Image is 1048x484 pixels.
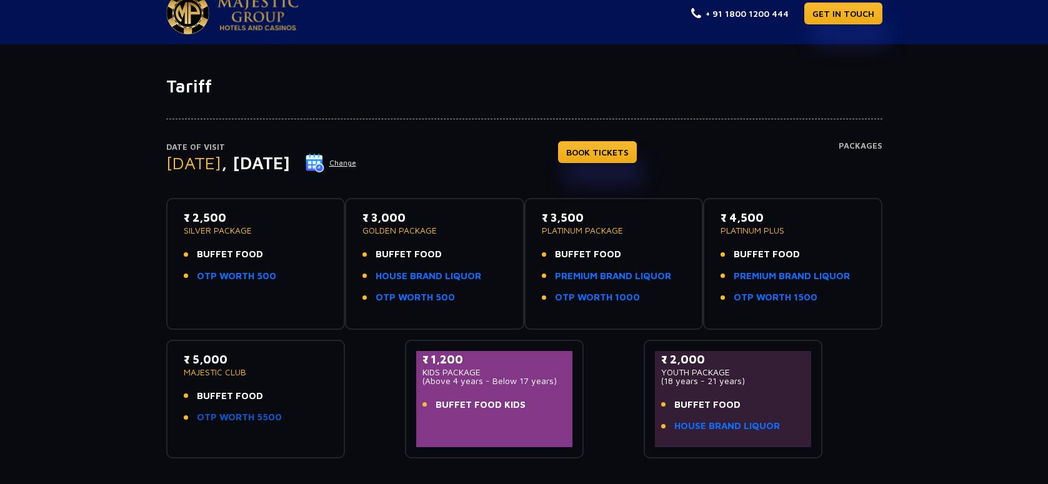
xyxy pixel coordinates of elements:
p: YOUTH PACKAGE [661,368,806,377]
a: HOUSE BRAND LIQUOR [674,419,780,433]
p: MAJESTIC CLUB [184,368,328,377]
p: SILVER PACKAGE [184,226,328,235]
p: ₹ 2,000 [661,351,806,368]
span: BUFFET FOOD KIDS [436,398,526,412]
a: BOOK TICKETS [558,141,637,163]
p: ₹ 3,500 [542,209,686,226]
a: OTP WORTH 500 [376,290,455,305]
span: [DATE] [166,152,221,173]
a: OTP WORTH 500 [197,269,276,284]
span: , [DATE] [221,152,290,173]
span: BUFFET FOOD [197,389,263,403]
p: GOLDEN PACKAGE [362,226,507,235]
span: BUFFET FOOD [376,247,442,262]
p: (18 years - 21 years) [661,377,806,385]
p: (Above 4 years - Below 17 years) [422,377,567,385]
span: BUFFET FOOD [197,247,263,262]
p: ₹ 5,000 [184,351,328,368]
a: HOUSE BRAND LIQUOR [376,269,481,284]
p: ₹ 4,500 [721,209,865,226]
h1: Tariff [166,76,882,97]
a: + 91 1800 1200 444 [691,7,789,20]
p: KIDS PACKAGE [422,368,567,377]
p: ₹ 3,000 [362,209,507,226]
a: PREMIUM BRAND LIQUOR [555,269,671,284]
p: PLATINUM PACKAGE [542,226,686,235]
a: OTP WORTH 1500 [734,290,817,305]
a: GET IN TOUCH [804,2,882,24]
a: OTP WORTH 5500 [197,410,282,425]
a: PREMIUM BRAND LIQUOR [734,269,850,284]
p: Date of Visit [166,141,357,154]
p: ₹ 1,200 [422,351,567,368]
a: OTP WORTH 1000 [555,290,640,305]
span: BUFFET FOOD [674,398,741,412]
p: ₹ 2,500 [184,209,328,226]
button: Change [305,153,357,173]
h4: Packages [839,141,882,186]
span: BUFFET FOOD [555,247,621,262]
p: PLATINUM PLUS [721,226,865,235]
span: BUFFET FOOD [734,247,800,262]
